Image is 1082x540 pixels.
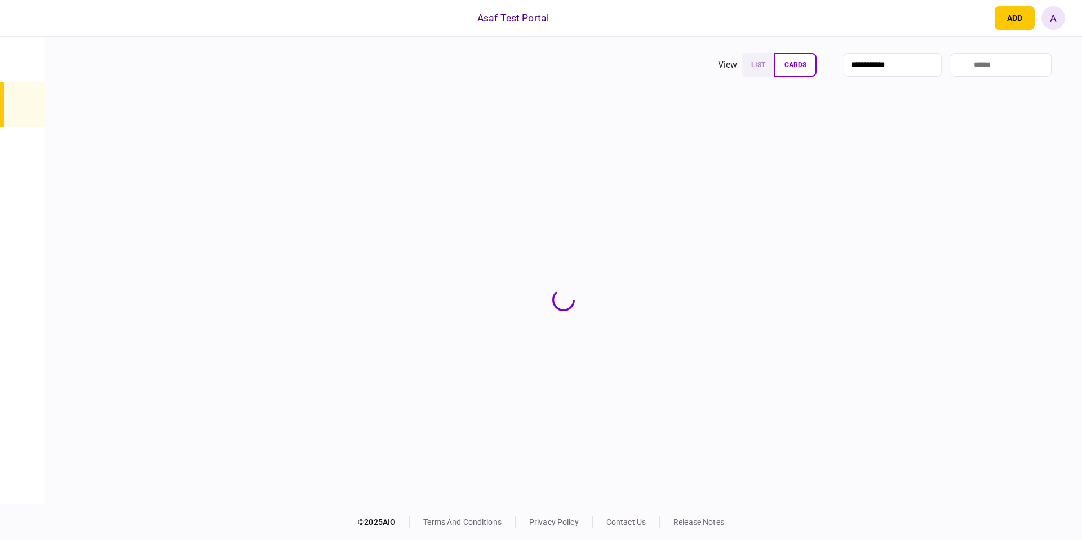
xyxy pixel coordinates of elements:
[774,53,817,77] button: cards
[784,61,806,69] span: cards
[1041,6,1065,30] button: A
[673,517,724,526] a: release notes
[423,517,502,526] a: terms and conditions
[606,517,646,526] a: contact us
[358,516,410,528] div: © 2025 AIO
[964,6,988,30] button: open notifications list
[742,53,774,77] button: list
[718,58,738,72] div: view
[751,61,765,69] span: list
[529,517,579,526] a: privacy policy
[477,11,549,25] div: Asaf Test Portal
[995,6,1035,30] button: open adding identity options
